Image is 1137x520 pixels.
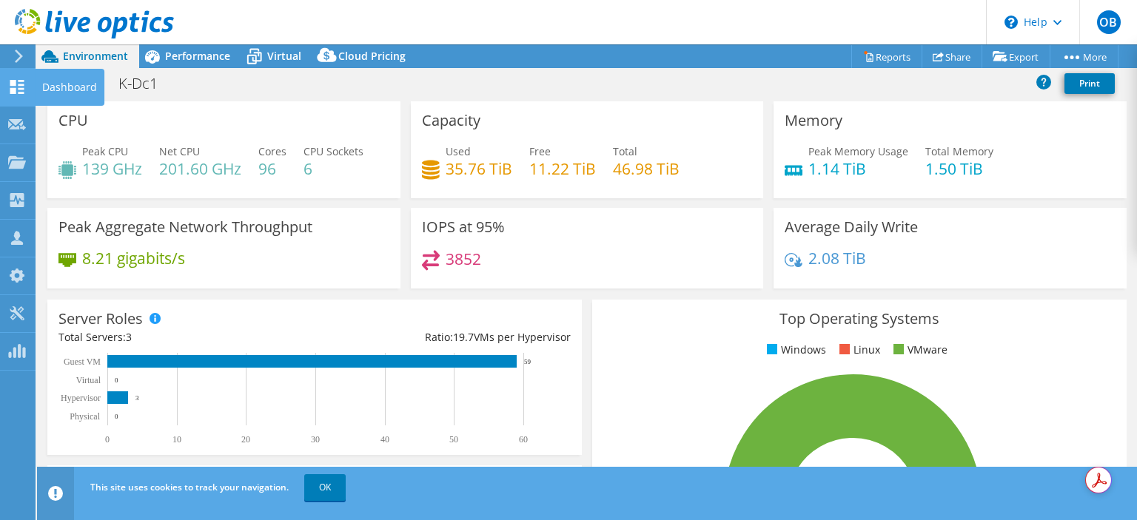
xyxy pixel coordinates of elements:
a: More [1050,45,1118,68]
text: 60 [519,434,528,445]
h1: K-Dc1 [112,75,181,92]
text: Hypervisor [61,393,101,403]
text: 59 [524,358,531,365]
span: 3 [126,330,132,344]
span: Total Memory [925,144,993,158]
h4: 139 GHz [82,161,142,177]
h3: Server Roles [58,311,143,327]
text: 3 [135,394,139,402]
li: Linux [836,342,880,358]
span: Virtual [267,49,301,63]
h4: 6 [303,161,363,177]
span: Net CPU [159,144,200,158]
span: Cloud Pricing [338,49,406,63]
span: Environment [63,49,128,63]
span: Performance [165,49,230,63]
li: Windows [763,342,826,358]
span: Cores [258,144,286,158]
h4: 201.60 GHz [159,161,241,177]
a: OK [304,474,346,501]
h3: Average Daily Write [785,219,918,235]
text: 0 [115,413,118,420]
li: VMware [890,342,947,358]
text: 30 [311,434,320,445]
a: Export [982,45,1050,68]
h3: Memory [785,112,842,129]
span: Free [529,144,551,158]
div: Total Servers: [58,329,315,345]
text: Virtual [76,375,101,385]
h3: IOPS at 95% [422,219,505,235]
a: Share [922,45,982,68]
h4: 8.21 gigabits/s [82,250,185,266]
text: 0 [105,434,110,445]
h4: 46.98 TiB [613,161,680,177]
span: 19.7 [453,330,474,344]
h4: 35.76 TiB [446,161,512,177]
span: CPU Sockets [303,144,363,158]
div: Dashboard [35,69,104,106]
a: Reports [851,45,922,68]
h4: 1.14 TiB [808,161,908,177]
h4: 3852 [446,251,481,267]
h3: Peak Aggregate Network Throughput [58,219,312,235]
h4: 1.50 TiB [925,161,993,177]
text: Guest VM [64,357,101,367]
h3: CPU [58,112,88,129]
text: 20 [241,434,250,445]
h3: Capacity [422,112,480,129]
span: Peak Memory Usage [808,144,908,158]
h4: 2.08 TiB [808,250,866,266]
text: 0 [115,377,118,384]
span: This site uses cookies to track your navigation. [90,481,289,493]
svg: \n [1004,16,1018,29]
h4: 11.22 TiB [529,161,596,177]
a: Print [1064,73,1115,94]
h4: 96 [258,161,286,177]
text: 50 [449,434,458,445]
span: Used [446,144,471,158]
h3: Top Operating Systems [603,311,1116,327]
text: 40 [380,434,389,445]
span: OB [1097,10,1121,34]
div: Ratio: VMs per Hypervisor [315,329,571,345]
span: Peak CPU [82,144,128,158]
text: 10 [172,434,181,445]
text: Physical [70,411,100,422]
span: Total [613,144,637,158]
